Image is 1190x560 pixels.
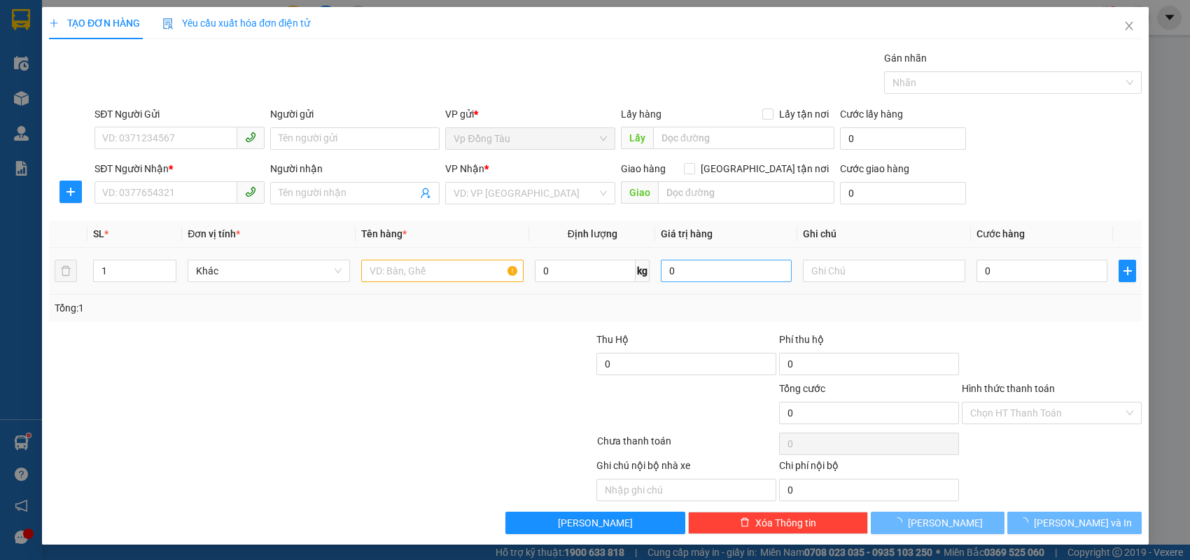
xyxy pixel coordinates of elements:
span: Tên hàng [361,228,407,239]
span: TẠO ĐƠN HÀNG [49,17,140,29]
img: logo [5,50,8,121]
span: [PERSON_NAME] và In [1034,515,1132,531]
strong: CÔNG TY TNHH DỊCH VỤ DU LỊCH THỜI ĐẠI [13,11,126,57]
img: icon [162,18,174,29]
span: Chuyển phát nhanh: [GEOGRAPHIC_DATA] - [GEOGRAPHIC_DATA] [9,60,130,110]
span: Giao hàng [621,163,666,174]
span: kg [636,260,650,282]
span: phone [244,132,255,143]
span: loading [892,517,908,527]
span: delete [739,517,749,528]
span: Đơn vị tính [188,228,240,239]
button: plus [59,181,81,203]
span: Yêu cầu xuất hóa đơn điện tử [162,17,310,29]
span: [PERSON_NAME] [558,515,633,531]
input: Nhập ghi chú [596,479,776,501]
span: close [1123,20,1135,31]
div: Ghi chú nội bộ nhà xe [596,458,776,479]
div: Người nhận [269,161,440,176]
button: plus [1119,260,1136,282]
span: Xóa Thông tin [755,515,815,531]
span: SL [92,228,104,239]
div: SĐT Người Gửi [94,106,265,122]
div: VP gửi [445,106,615,122]
span: [PERSON_NAME] [908,515,983,531]
span: Tổng cước [779,383,825,394]
label: Cước lấy hàng [840,108,903,120]
button: Close [1109,7,1149,46]
div: Chi phí nội bộ [779,458,959,479]
span: Giá trị hàng [661,228,713,239]
span: phone [244,186,255,197]
span: Lấy [621,127,653,149]
span: Lấy tận nơi [773,106,834,122]
span: Thu Hộ [596,334,629,345]
input: Cước giao hàng [840,182,966,204]
span: Cước hàng [976,228,1025,239]
span: DT1510250149 [132,94,215,108]
button: deleteXóa Thông tin [687,512,867,534]
input: Dọc đường [653,127,834,149]
label: Cước giao hàng [840,163,909,174]
span: Giao [621,181,658,204]
div: Tổng: 1 [55,300,460,316]
span: plus [59,186,80,197]
input: 0 [661,260,792,282]
div: Người gửi [269,106,440,122]
div: Phí thu hộ [779,332,959,353]
input: VD: Bàn, Ghế [361,260,524,282]
input: Cước lấy hàng [840,127,966,150]
input: Dọc đường [658,181,834,204]
button: [PERSON_NAME] và In [1007,512,1142,534]
div: Chưa thanh toán [595,433,778,458]
span: Định lượng [567,228,617,239]
label: Gán nhãn [884,52,927,64]
span: Vp Đồng Tàu [454,128,607,149]
button: [PERSON_NAME] [505,512,685,534]
th: Ghi chú [797,220,971,248]
label: Hình thức thanh toán [962,383,1055,394]
span: user-add [420,188,431,199]
span: Khác [196,260,342,281]
button: delete [55,260,77,282]
span: VP Nhận [445,163,484,174]
span: plus [49,18,59,28]
span: [GEOGRAPHIC_DATA] tận nơi [695,161,834,176]
span: plus [1119,265,1135,276]
span: Lấy hàng [621,108,661,120]
span: loading [1018,517,1034,527]
input: Ghi Chú [803,260,965,282]
button: [PERSON_NAME] [870,512,1004,534]
div: SĐT Người Nhận [94,161,265,176]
